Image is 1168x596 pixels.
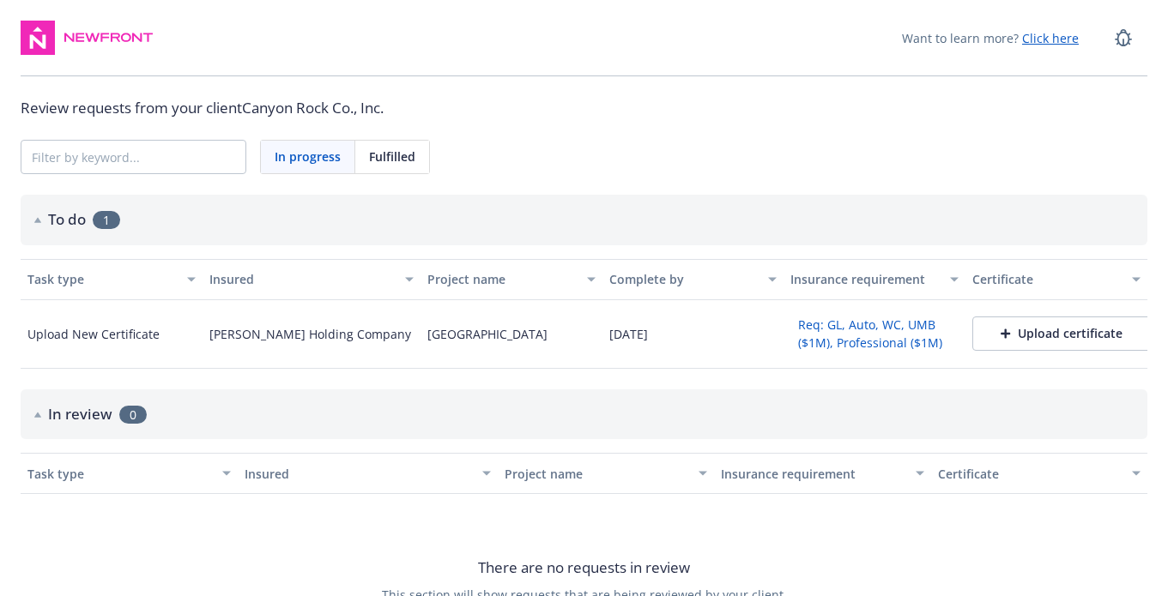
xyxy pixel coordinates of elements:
[48,403,112,425] h2: In review
[498,453,715,494] button: Project name
[27,325,160,343] div: Upload New Certificate
[62,29,155,46] img: Newfront Logo
[790,311,959,356] button: Req: GL, Auto, WC, UMB ($1M), Professional ($1M)
[721,465,905,483] div: Insurance requirement
[609,325,648,343] div: [DATE]
[203,259,421,300] button: Insured
[938,465,1123,483] div: Certificate
[21,21,55,55] img: navigator-logo.svg
[602,259,784,300] button: Complete by
[931,453,1148,494] button: Certificate
[505,465,689,483] div: Project name
[427,325,548,343] div: [GEOGRAPHIC_DATA]
[1001,325,1123,342] div: Upload certificate
[93,211,120,229] span: 1
[1022,30,1079,46] a: Click here
[609,270,759,288] div: Complete by
[27,465,212,483] div: Task type
[965,259,1147,300] button: Certificate
[714,453,931,494] button: Insurance requirement
[478,557,690,579] span: There are no requests in review
[1106,21,1141,55] a: Report a Bug
[275,147,341,166] span: In progress
[784,259,965,300] button: Insurance requirement
[209,325,411,343] div: [PERSON_NAME] Holding Company
[421,259,602,300] button: Project name
[119,406,147,424] span: 0
[238,453,498,494] button: Insured
[972,316,1151,351] button: Upload certificate
[21,453,238,494] button: Task type
[427,270,577,288] div: Project name
[790,270,940,288] div: Insurance requirement
[209,270,395,288] div: Insured
[245,465,472,483] div: Insured
[21,97,1147,119] div: Review requests from your client Canyon Rock Co., Inc.
[21,141,245,173] input: Filter by keyword...
[902,29,1079,47] span: Want to learn more?
[21,259,203,300] button: Task type
[369,147,415,166] span: Fulfilled
[27,270,177,288] div: Task type
[48,208,86,231] h2: To do
[972,270,1122,288] div: Certificate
